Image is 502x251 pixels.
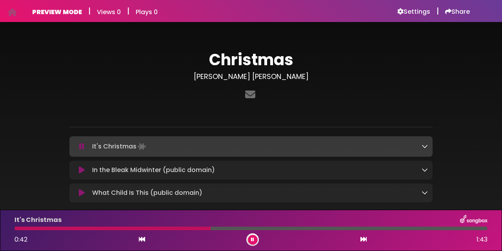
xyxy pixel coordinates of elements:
h6: Views 0 [97,8,121,16]
h6: PREVIEW MODE [32,8,82,16]
p: It's Christmas [92,141,147,152]
a: Share [445,8,470,16]
h5: | [88,6,91,16]
img: waveform4.gif [136,141,147,152]
img: songbox-logo-white.png [460,215,487,225]
h1: Christmas [69,50,433,69]
h3: [PERSON_NAME] [PERSON_NAME] [69,72,433,81]
p: In the Bleak Midwinter (public domain) [92,165,215,175]
a: Settings [397,8,430,16]
p: It's Christmas [15,215,62,225]
p: What Child Is This (public domain) [92,188,202,198]
h5: | [127,6,129,16]
h6: Plays 0 [136,8,158,16]
h5: | [437,6,439,16]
